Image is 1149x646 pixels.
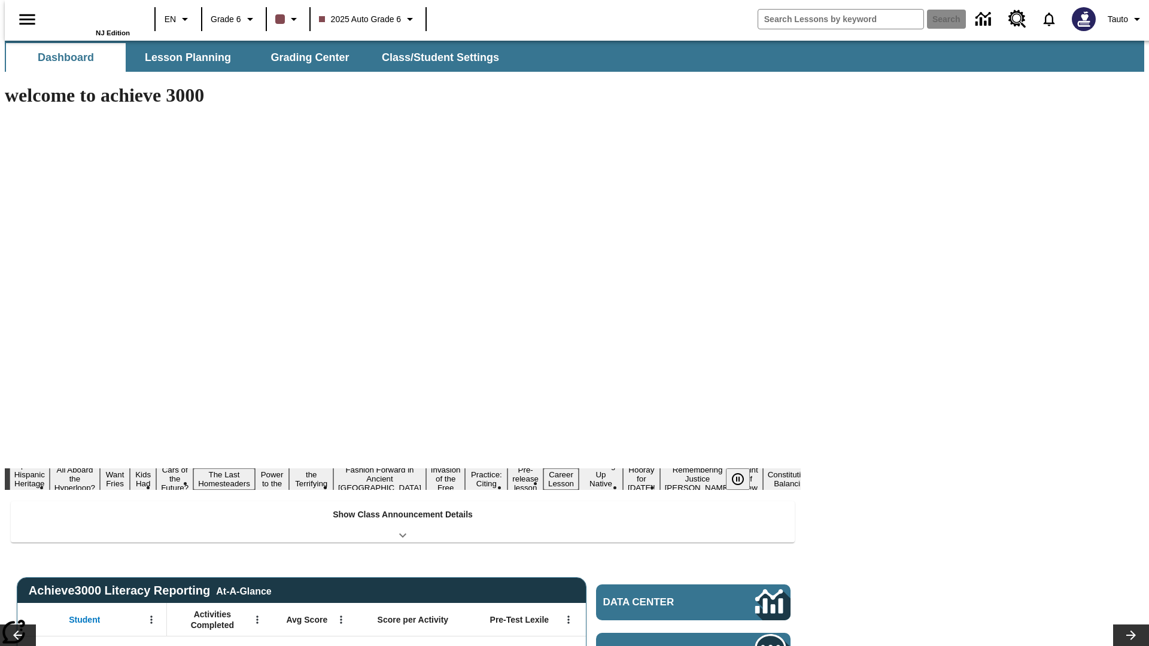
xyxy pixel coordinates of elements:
button: Open Menu [560,611,577,629]
button: Grade: Grade 6, Select a grade [206,8,262,30]
button: Language: EN, Select a language [159,8,197,30]
span: Lesson Planning [145,51,231,65]
span: Data Center [603,596,715,608]
button: Open Menu [142,611,160,629]
button: Slide 5 Cars of the Future? [156,464,193,494]
a: Notifications [1034,4,1065,35]
button: Slide 3 Do You Want Fries With That? [100,450,130,508]
a: Data Center [596,584,791,620]
div: At-A-Glance [216,584,271,597]
button: Profile/Settings [1103,8,1149,30]
button: Pause [726,468,750,490]
button: Lesson Planning [128,43,248,72]
button: Class/Student Settings [372,43,509,72]
img: Avatar [1072,7,1096,31]
button: Slide 14 Cooking Up Native Traditions [579,459,623,499]
span: Class/Student Settings [382,51,499,65]
span: Student [69,614,100,625]
button: Open Menu [332,611,350,629]
button: Class color is dark brown. Change class color [270,8,306,30]
span: EN [165,13,176,26]
h1: welcome to achieve 3000 [5,84,801,106]
input: search field [758,10,923,29]
button: Slide 4 Dirty Jobs Kids Had To Do [130,450,156,508]
button: Slide 1 ¡Viva Hispanic Heritage Month! [10,459,50,499]
span: Avg Score [286,614,327,625]
button: Grading Center [250,43,370,72]
button: Slide 11 Mixed Practice: Citing Evidence [465,459,507,499]
span: Grade 6 [211,13,241,26]
button: Slide 10 The Invasion of the Free CD [426,455,466,503]
button: Slide 8 Attack of the Terrifying Tomatoes [289,459,333,499]
div: Pause [726,468,762,490]
button: Slide 7 Solar Power to the People [255,459,290,499]
div: Show Class Announcement Details [11,501,795,543]
span: Tauto [1108,13,1128,26]
button: Slide 18 The Constitution's Balancing Act [763,459,820,499]
button: Select a new avatar [1065,4,1103,35]
button: Slide 2 All Aboard the Hyperloop? [50,464,100,494]
button: Class: 2025 Auto Grade 6, Select your class [314,8,422,30]
div: SubNavbar [5,41,1144,72]
span: Grading Center [270,51,349,65]
span: Activities Completed [173,609,252,630]
button: Lesson carousel, Next [1113,624,1149,646]
button: Open side menu [10,2,45,37]
span: Achieve3000 Literacy Reporting [29,584,272,598]
a: Resource Center, Will open in new tab [1001,3,1034,35]
a: Data Center [968,3,1001,36]
button: Slide 12 Pre-release lesson [507,464,543,494]
span: Dashboard [38,51,94,65]
button: Slide 9 Fashion Forward in Ancient Rome [333,464,426,494]
span: Pre-Test Lexile [490,614,549,625]
span: Score per Activity [378,614,449,625]
button: Open Menu [248,611,266,629]
div: Home [52,4,130,36]
div: SubNavbar [5,43,510,72]
a: Home [52,5,130,29]
p: Show Class Announcement Details [333,508,473,521]
button: Slide 15 Hooray for Constitution Day! [623,464,660,494]
button: Slide 16 Remembering Justice O'Connor [660,464,735,494]
button: Slide 13 Career Lesson [543,468,579,490]
span: NJ Edition [96,29,130,36]
button: Dashboard [6,43,126,72]
button: Slide 6 The Last Homesteaders [193,468,255,490]
span: 2025 Auto Grade 6 [319,13,402,26]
